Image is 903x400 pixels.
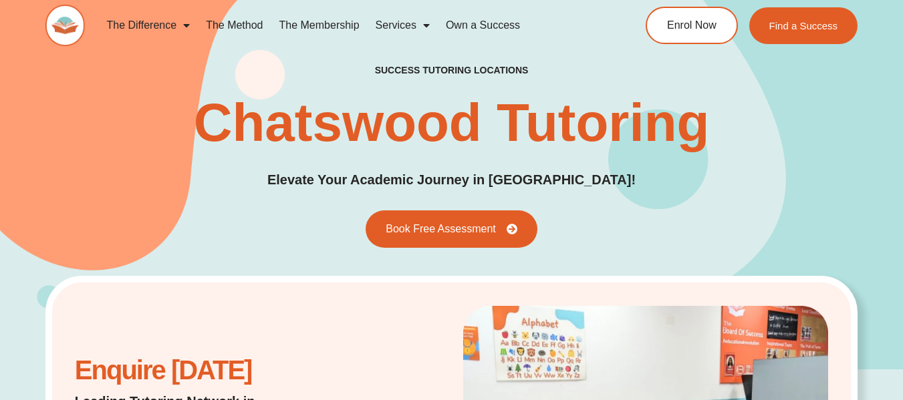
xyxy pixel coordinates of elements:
[75,362,342,379] h2: Enquire [DATE]
[98,10,599,41] nav: Menu
[198,10,271,41] a: The Method
[366,210,537,248] a: Book Free Assessment
[667,20,717,31] span: Enrol Now
[267,170,636,190] p: Elevate Your Academic Journey in [GEOGRAPHIC_DATA]!
[386,224,496,234] span: Book Free Assessment
[194,96,710,150] h1: Chatswood Tutoring
[98,10,198,41] a: The Difference
[375,64,529,76] h2: success tutoring locations
[438,10,528,41] a: Own a Success
[646,7,738,44] a: Enrol Now
[749,7,858,44] a: Find a Success
[271,10,368,41] a: The Membership
[769,21,838,31] span: Find a Success
[368,10,438,41] a: Services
